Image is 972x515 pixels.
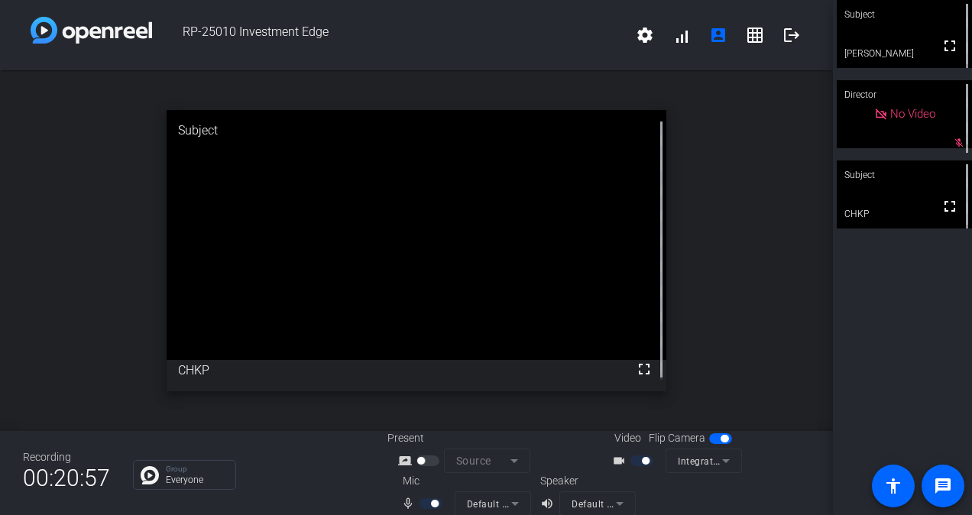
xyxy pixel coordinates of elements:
[540,494,559,513] mat-icon: volume_up
[837,160,972,189] div: Subject
[540,473,632,489] div: Speaker
[663,17,700,53] button: signal_cellular_alt
[387,430,540,446] div: Present
[23,449,110,465] div: Recording
[612,452,630,470] mat-icon: videocam_outline
[166,475,228,484] p: Everyone
[649,430,705,446] span: Flip Camera
[398,452,416,470] mat-icon: screen_share_outline
[166,465,228,473] p: Group
[614,430,641,446] span: Video
[782,26,801,44] mat-icon: logout
[167,110,666,151] div: Subject
[941,197,959,215] mat-icon: fullscreen
[890,107,935,121] span: No Video
[636,26,654,44] mat-icon: settings
[837,80,972,109] div: Director
[709,26,727,44] mat-icon: account_box
[152,17,627,53] span: RP-25010 Investment Edge
[31,17,152,44] img: white-gradient.svg
[884,477,902,495] mat-icon: accessibility
[746,26,764,44] mat-icon: grid_on
[23,459,110,497] span: 00:20:57
[401,494,420,513] mat-icon: mic_none
[941,37,959,55] mat-icon: fullscreen
[141,466,159,484] img: Chat Icon
[635,360,653,378] mat-icon: fullscreen
[934,477,952,495] mat-icon: message
[387,473,540,489] div: Mic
